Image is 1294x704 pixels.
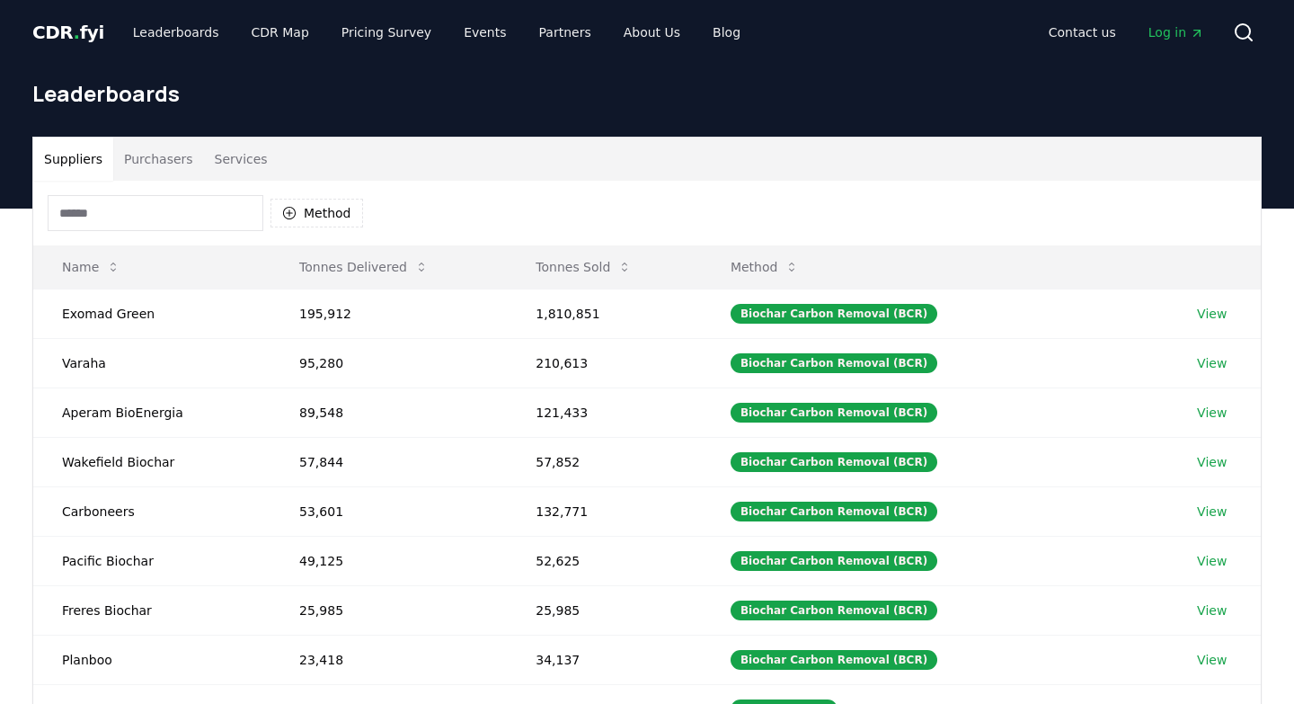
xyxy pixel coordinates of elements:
td: Exomad Green [33,289,270,338]
a: View [1197,651,1227,669]
td: Planboo [33,635,270,684]
button: Tonnes Sold [521,249,646,285]
td: 25,985 [507,585,702,635]
td: 57,844 [270,437,507,486]
h1: Leaderboards [32,79,1262,108]
td: 121,433 [507,388,702,437]
a: View [1197,503,1227,521]
td: Wakefield Biochar [33,437,270,486]
td: 210,613 [507,338,702,388]
div: Biochar Carbon Removal (BCR) [731,452,937,472]
td: 23,418 [270,635,507,684]
span: . [74,22,80,43]
a: Leaderboards [119,16,234,49]
span: Log in [1148,23,1204,41]
button: Method [716,249,814,285]
button: Purchasers [113,138,204,181]
div: Biochar Carbon Removal (BCR) [731,601,937,620]
div: Biochar Carbon Removal (BCR) [731,304,937,324]
td: Aperam BioEnergia [33,388,270,437]
a: Blog [698,16,755,49]
a: View [1197,453,1227,471]
a: Contact us [1034,16,1130,49]
td: 49,125 [270,536,507,585]
td: Pacific Biochar [33,536,270,585]
button: Method [270,199,363,227]
div: Biochar Carbon Removal (BCR) [731,353,937,373]
div: Biochar Carbon Removal (BCR) [731,551,937,571]
div: Biochar Carbon Removal (BCR) [731,502,937,521]
div: Biochar Carbon Removal (BCR) [731,403,937,423]
button: Suppliers [33,138,113,181]
a: View [1197,404,1227,422]
td: 89,548 [270,388,507,437]
a: CDR.fyi [32,20,104,45]
button: Services [204,138,279,181]
td: Freres Biochar [33,585,270,635]
td: 34,137 [507,635,702,684]
td: 53,601 [270,486,507,536]
td: 195,912 [270,289,507,338]
td: 1,810,851 [507,289,702,338]
a: CDR Map [237,16,323,49]
a: Events [449,16,520,49]
button: Name [48,249,135,285]
td: 25,985 [270,585,507,635]
nav: Main [119,16,755,49]
td: 95,280 [270,338,507,388]
button: Tonnes Delivered [285,249,443,285]
nav: Main [1034,16,1219,49]
td: 132,771 [507,486,702,536]
td: 52,625 [507,536,702,585]
a: View [1197,354,1227,372]
td: Carboneers [33,486,270,536]
span: CDR fyi [32,22,104,43]
td: Varaha [33,338,270,388]
a: Partners [525,16,606,49]
a: Log in [1134,16,1219,49]
a: About Us [609,16,695,49]
td: 57,852 [507,437,702,486]
div: Biochar Carbon Removal (BCR) [731,650,937,670]
a: View [1197,552,1227,570]
a: Pricing Survey [327,16,446,49]
a: View [1197,305,1227,323]
a: View [1197,602,1227,619]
